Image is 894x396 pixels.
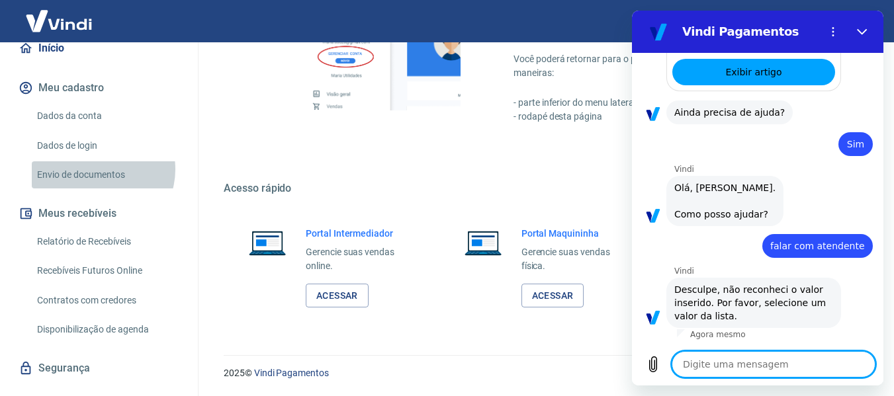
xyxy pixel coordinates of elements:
img: Imagem de um notebook aberto [455,227,511,258]
a: Relatório de Recebíveis [32,228,182,255]
img: Imagem de um notebook aberto [240,227,295,258]
a: Disponibilização de agenda [32,316,182,343]
button: Sair [830,9,878,34]
a: Início [16,34,182,63]
img: Vindi [16,1,102,41]
button: Meus recebíveis [16,199,182,228]
a: Acessar [306,284,369,308]
p: Gerencie suas vendas física. [521,245,631,273]
iframe: Janela de mensagens [632,11,883,385]
a: Dados da conta [32,102,182,130]
a: Contratos com credores [32,287,182,314]
h6: Portal Intermediador [306,227,416,240]
p: 2025 © [224,366,862,380]
p: Gerencie suas vendas online. [306,245,416,273]
button: Meu cadastro [16,73,182,102]
p: Você poderá retornar para o portal de vendas através das seguintes maneiras: [514,52,830,80]
h6: Portal Maquininha [521,227,631,240]
a: Vindi Pagamentos [254,368,329,378]
a: Dados de login [32,132,182,159]
p: - parte inferior do menu lateral [514,96,830,110]
a: Envio de documentos [32,161,182,188]
a: Segurança [16,354,182,383]
a: Recebíveis Futuros Online [32,257,182,284]
p: - rodapé desta página [514,110,830,124]
h5: Acesso rápido [224,182,862,195]
a: Acessar [521,284,584,308]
